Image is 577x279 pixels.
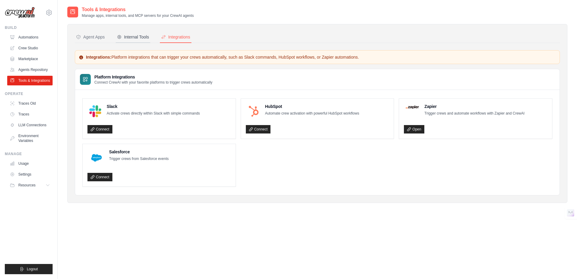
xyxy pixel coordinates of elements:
[7,76,53,85] a: Tools & Integrations
[160,32,191,43] button: Integrations
[107,103,200,109] h4: Slack
[7,170,53,179] a: Settings
[89,151,104,165] img: Salesforce Logo
[79,54,556,60] p: Platform integrations that can trigger your crews automatically, such as Slack commands, HubSpot ...
[18,183,35,188] span: Resources
[7,43,53,53] a: Crew Studio
[27,267,38,271] span: Logout
[161,34,190,40] div: Integrations
[7,32,53,42] a: Automations
[248,105,260,117] img: HubSpot Logo
[424,111,524,117] p: Trigger crews and automate workflows with Zapier and CrewAI
[7,65,53,75] a: Agents Repository
[7,180,53,190] button: Resources
[404,125,424,133] a: Open
[265,111,359,117] p: Automate crew activation with powerful HubSpot workflows
[5,264,53,274] button: Logout
[116,32,150,43] button: Internal Tools
[87,125,112,133] a: Connect
[109,149,169,155] h4: Salesforce
[5,152,53,156] div: Manage
[109,156,169,162] p: Trigger crews from Salesforce events
[5,91,53,96] div: Operate
[82,13,194,18] p: Manage apps, internal tools, and MCP servers for your CrewAI agents
[265,103,359,109] h4: HubSpot
[82,6,194,13] h2: Tools & Integrations
[7,159,53,168] a: Usage
[86,55,111,60] strong: Integrations:
[89,105,101,117] img: Slack Logo
[76,34,105,40] div: Agent Apps
[75,32,106,43] button: Agent Apps
[7,131,53,146] a: Environment Variables
[87,173,112,181] a: Connect
[94,80,212,85] p: Connect CrewAI with your favorite platforms to trigger crews automatically
[424,103,524,109] h4: Zapier
[117,34,149,40] div: Internal Tools
[7,54,53,64] a: Marketplace
[5,7,35,19] img: Logo
[107,111,200,117] p: Activate crews directly within Slack with simple commands
[5,25,53,30] div: Build
[7,109,53,119] a: Traces
[7,99,53,108] a: Traces Old
[406,105,419,109] img: Zapier Logo
[94,74,212,80] h3: Platform Integrations
[246,125,271,133] a: Connect
[7,120,53,130] a: LLM Connections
